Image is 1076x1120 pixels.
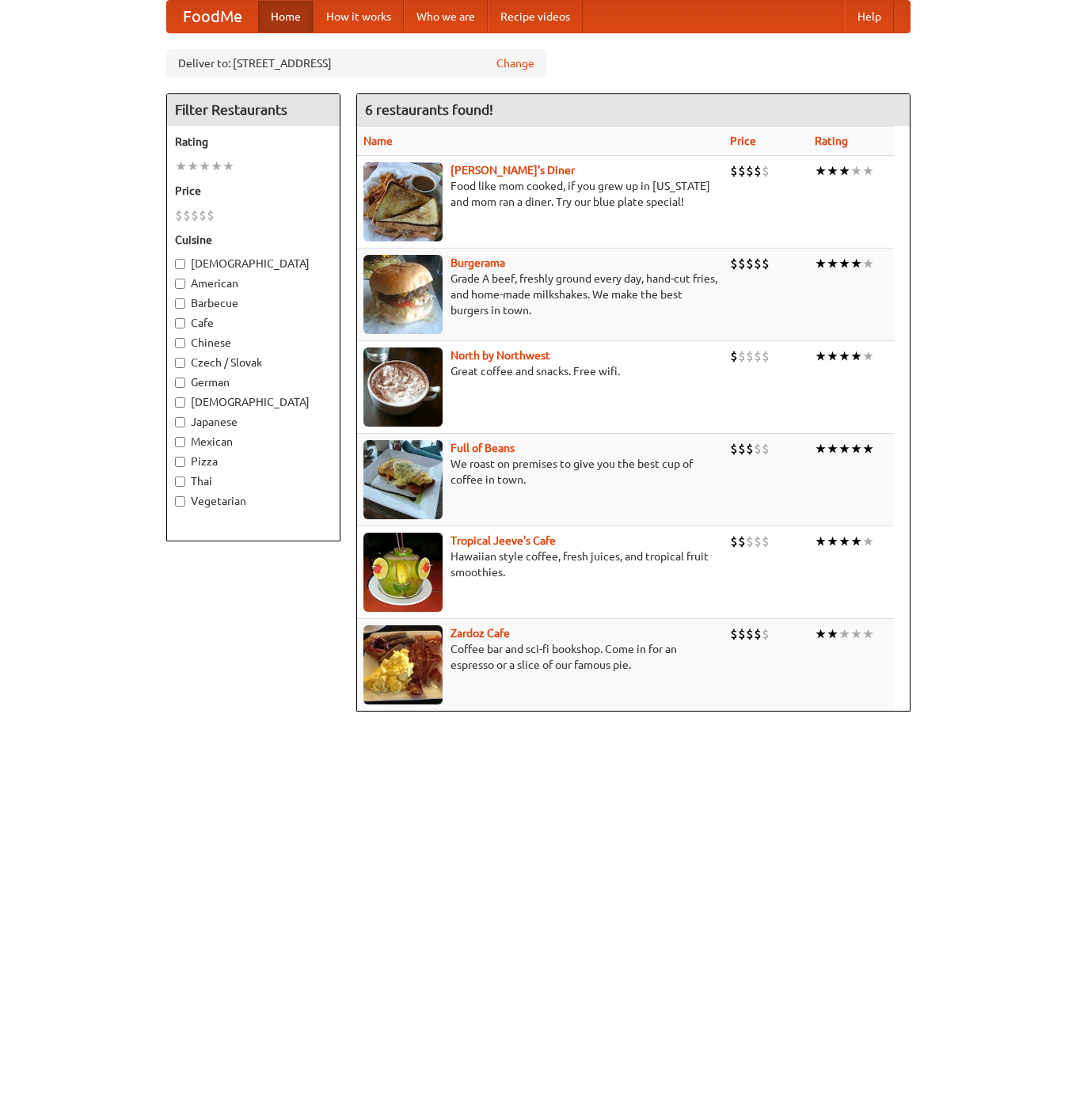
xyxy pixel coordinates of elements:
[762,625,770,643] li: $
[850,625,862,643] li: ★
[175,397,185,408] input: [DEMOGRAPHIC_DATA]
[862,255,874,272] li: ★
[363,440,443,519] img: beans.jpg
[754,625,762,643] li: $
[175,318,185,328] input: Cafe
[730,347,738,365] li: $
[175,454,332,469] label: Pizza
[175,414,332,430] label: Japanese
[738,347,746,365] li: $
[827,255,838,272] li: ★
[746,533,754,550] li: $
[175,338,185,348] input: Chinese
[314,1,404,32] a: How it works
[838,347,850,365] li: ★
[815,135,848,147] a: Rating
[207,207,215,224] li: $
[175,315,332,331] label: Cafe
[191,207,199,224] li: $
[363,271,717,318] p: Grade A beef, freshly ground every day, hand-cut fries, and home-made milkshakes. We make the bes...
[815,625,827,643] li: ★
[730,625,738,643] li: $
[167,1,258,32] a: FoodMe
[862,162,874,180] li: ★
[838,533,850,550] li: ★
[175,259,185,269] input: [DEMOGRAPHIC_DATA]
[862,440,874,457] li: ★
[762,533,770,550] li: $
[175,476,185,487] input: Thai
[211,158,222,175] li: ★
[488,1,583,32] a: Recipe videos
[754,533,762,550] li: $
[746,347,754,365] li: $
[738,533,746,550] li: $
[175,158,187,175] li: ★
[363,456,717,488] p: We roast on premises to give you the best cup of coffee in town.
[363,363,717,379] p: Great coffee and snacks. Free wifi.
[762,162,770,180] li: $
[175,437,185,447] input: Mexican
[730,255,738,272] li: $
[754,347,762,365] li: $
[175,457,185,467] input: Pizza
[175,358,185,368] input: Czech / Slovak
[175,207,183,224] li: $
[199,158,211,175] li: ★
[738,440,746,457] li: $
[187,158,199,175] li: ★
[363,625,443,704] img: zardoz.jpg
[365,102,493,117] ng-pluralize: 6 restaurants found!
[815,162,827,180] li: ★
[815,347,827,365] li: ★
[827,347,838,365] li: ★
[175,473,332,489] label: Thai
[175,134,332,150] h5: Rating
[175,295,332,311] label: Barbecue
[862,625,874,643] li: ★
[363,641,717,673] p: Coffee bar and sci-fi bookshop. Come in for an espresso or a slice of our famous pie.
[175,256,332,271] label: [DEMOGRAPHIC_DATA]
[762,440,770,457] li: $
[451,627,510,640] a: Zardoz Cafe
[175,374,332,390] label: German
[175,279,185,289] input: American
[175,298,185,309] input: Barbecue
[404,1,488,32] a: Who we are
[363,162,443,241] img: sallys.jpg
[762,347,770,365] li: $
[363,347,443,427] img: north.jpg
[258,1,314,32] a: Home
[746,162,754,180] li: $
[746,255,754,272] li: $
[175,355,332,370] label: Czech / Slovak
[862,533,874,550] li: ★
[451,164,575,177] a: [PERSON_NAME]'s Diner
[183,207,191,224] li: $
[166,49,546,78] div: Deliver to: [STREET_ADDRESS]
[175,394,332,410] label: [DEMOGRAPHIC_DATA]
[754,255,762,272] li: $
[815,440,827,457] li: ★
[738,162,746,180] li: $
[496,55,534,71] a: Change
[451,256,505,269] a: Burgerama
[175,493,332,509] label: Vegetarian
[862,347,874,365] li: ★
[850,533,862,550] li: ★
[850,347,862,365] li: ★
[762,255,770,272] li: $
[363,178,717,210] p: Food like mom cooked, if you grew up in [US_STATE] and mom ran a diner. Try our blue plate special!
[175,417,185,427] input: Japanese
[730,135,756,147] a: Price
[838,625,850,643] li: ★
[746,440,754,457] li: $
[363,533,443,612] img: jeeves.jpg
[845,1,894,32] a: Help
[175,335,332,351] label: Chinese
[175,496,185,507] input: Vegetarian
[827,162,838,180] li: ★
[222,158,234,175] li: ★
